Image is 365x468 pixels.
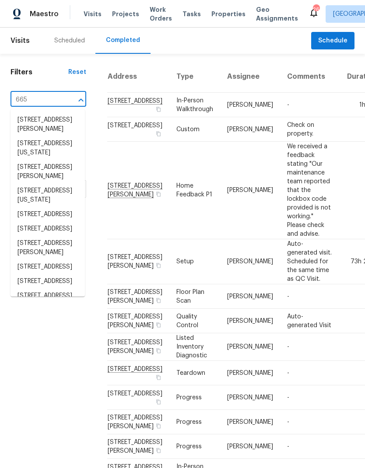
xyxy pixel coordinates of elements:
td: [STREET_ADDRESS][PERSON_NAME] [107,410,169,434]
td: [PERSON_NAME] [220,284,280,309]
button: Close [75,94,87,106]
td: [PERSON_NAME] [220,333,280,361]
li: [STREET_ADDRESS][US_STATE] [11,136,85,160]
button: Copy Address [154,447,162,454]
li: [STREET_ADDRESS] [11,222,85,236]
span: Properties [211,10,246,18]
td: [STREET_ADDRESS][PERSON_NAME] [107,333,169,361]
span: Maestro [30,10,59,18]
td: Teardown [169,361,220,385]
td: - [280,284,340,309]
li: [STREET_ADDRESS] [11,207,85,222]
td: [PERSON_NAME] [220,93,280,117]
td: [PERSON_NAME] [220,385,280,410]
li: [STREET_ADDRESS][US_STATE] [11,184,85,207]
button: Copy Address [154,374,162,381]
div: Completed [106,36,140,45]
td: [STREET_ADDRESS] [107,117,169,142]
span: Work Orders [150,5,172,23]
span: Visits [84,10,102,18]
button: Copy Address [154,297,162,304]
td: [PERSON_NAME] [220,117,280,142]
td: Floor Plan Scan [169,284,220,309]
td: - [280,410,340,434]
td: Quality Control [169,309,220,333]
td: [PERSON_NAME] [220,361,280,385]
button: Copy Address [154,347,162,355]
td: [STREET_ADDRESS][PERSON_NAME] [107,239,169,284]
li: [STREET_ADDRESS] [11,260,85,274]
td: Check on property. [280,117,340,142]
li: [STREET_ADDRESS][PERSON_NAME] [11,160,85,184]
span: Visits [11,31,30,50]
td: [PERSON_NAME] [220,142,280,239]
td: [PERSON_NAME] [220,434,280,459]
th: Address [107,61,169,93]
td: - [280,333,340,361]
td: - [280,361,340,385]
td: Progress [169,434,220,459]
td: Listed Inventory Diagnostic [169,333,220,361]
td: [PERSON_NAME] [220,239,280,284]
td: [STREET_ADDRESS][PERSON_NAME] [107,284,169,309]
button: Copy Address [154,262,162,269]
td: Auto-generated Visit [280,309,340,333]
td: We received a feedback stating "Our maintenance team reported that the lockbox code provided is n... [280,142,340,239]
li: [STREET_ADDRESS] [11,289,85,303]
td: In-Person Walkthrough [169,93,220,117]
td: Setup [169,239,220,284]
div: Scheduled [54,36,85,45]
div: 26 [313,5,319,14]
h1: Filters [11,68,68,77]
button: Copy Address [154,422,162,430]
span: Geo Assignments [256,5,298,23]
div: Reset [68,68,86,77]
td: [STREET_ADDRESS][PERSON_NAME] [107,309,169,333]
td: Auto-generated visit. Scheduled for the same time as QC Visit. [280,239,340,284]
td: [STREET_ADDRESS][PERSON_NAME] [107,434,169,459]
td: [PERSON_NAME] [220,309,280,333]
td: Progress [169,385,220,410]
td: - [280,93,340,117]
td: - [280,434,340,459]
th: Comments [280,61,340,93]
button: Copy Address [154,105,162,113]
button: Copy Address [154,398,162,406]
td: - [280,385,340,410]
td: Custom [169,117,220,142]
span: Tasks [182,11,201,17]
li: [STREET_ADDRESS][PERSON_NAME] [11,113,85,136]
span: Schedule [318,35,347,46]
td: Home Feedback P1 [169,142,220,239]
li: [STREET_ADDRESS] [11,274,85,289]
button: Copy Address [154,190,162,198]
td: [STREET_ADDRESS] [107,385,169,410]
input: Search for an address... [11,93,62,107]
button: Schedule [311,32,354,50]
span: Projects [112,10,139,18]
th: Type [169,61,220,93]
button: Copy Address [154,130,162,138]
td: Progress [169,410,220,434]
th: Assignee [220,61,280,93]
td: [PERSON_NAME] [220,410,280,434]
li: [STREET_ADDRESS][PERSON_NAME] [11,236,85,260]
button: Copy Address [154,321,162,329]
